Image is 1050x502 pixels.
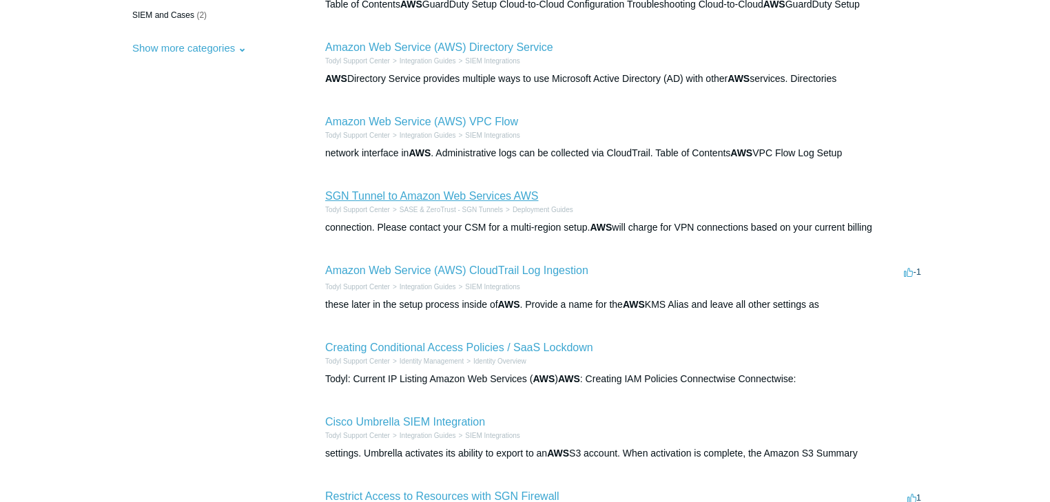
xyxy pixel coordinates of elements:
a: Restrict Access to Resources with SGN Firewall [325,490,559,502]
li: Integration Guides [390,430,456,441]
a: Amazon Web Service (AWS) CloudTrail Log Ingestion [325,264,588,276]
a: Creating Conditional Access Policies / SaaS Lockdown [325,342,593,353]
li: SIEM Integrations [456,282,520,292]
a: Amazon Web Service (AWS) Directory Service [325,41,553,53]
a: Identity Management [400,357,464,365]
span: -1 [904,266,921,277]
div: network interface in . Administrative logs can be collected via CloudTrail. Table of Contents VPC... [325,146,925,160]
button: Show more categories [125,35,254,61]
li: Todyl Support Center [325,430,390,441]
em: AWS [590,222,612,233]
li: Identity Management [390,356,464,366]
em: AWS [325,73,347,84]
a: SIEM Integrations [465,132,519,139]
a: Todyl Support Center [325,357,390,365]
span: (2) [196,10,207,20]
li: SIEM Integrations [456,56,520,66]
div: connection. Please contact your CSM for a multi-region setup. will charge for VPN connections bas... [325,220,925,235]
a: Identity Overview [473,357,526,365]
div: Directory Service provides multiple ways to use Microsoft Active Directory (AD) with other servic... [325,72,925,86]
li: SIEM Integrations [456,130,520,140]
li: Integration Guides [390,130,456,140]
a: Integration Guides [400,432,456,439]
li: SASE & ZeroTrust - SGN Tunnels [390,205,503,215]
a: Todyl Support Center [325,57,390,65]
li: Integration Guides [390,56,456,66]
em: AWS [498,299,520,310]
a: Integration Guides [400,57,456,65]
em: AWS [533,373,555,384]
li: Integration Guides [390,282,456,292]
a: Todyl Support Center [325,432,390,439]
a: Cisco Umbrella SIEM Integration [325,416,485,428]
div: these later in the setup process inside of . Provide a name for the KMS Alias and leave all other... [325,297,925,312]
div: Todyl: Current IP Listing Amazon Web Services ( ) : Creating IAM Policies Connectwise Connectwise: [325,372,925,386]
a: Todyl Support Center [325,206,390,213]
li: Todyl Support Center [325,282,390,292]
span: SIEM and Cases [132,10,194,20]
li: Todyl Support Center [325,130,390,140]
em: AWS [409,147,431,158]
em: AWS [558,373,580,384]
a: Integration Guides [400,132,456,139]
a: Todyl Support Center [325,283,390,291]
em: AWS [728,73,750,84]
li: Deployment Guides [503,205,573,215]
div: settings. Umbrella activates its ability to export to an S3 account. When activation is complete,... [325,446,925,461]
li: SIEM Integrations [456,430,520,441]
a: SGN Tunnel to Amazon Web Services AWS [325,190,538,202]
a: SIEM Integrations [465,57,519,65]
li: Todyl Support Center [325,356,390,366]
a: SIEM and Cases (2) [125,2,285,28]
li: Identity Overview [464,356,526,366]
a: Deployment Guides [513,206,573,213]
a: Integration Guides [400,283,456,291]
a: SIEM Integrations [465,432,519,439]
a: SASE & ZeroTrust - SGN Tunnels [400,206,503,213]
a: SIEM Integrations [465,283,519,291]
em: AWS [547,448,569,459]
a: Amazon Web Service (AWS) VPC Flow [325,116,518,127]
li: Todyl Support Center [325,56,390,66]
em: AWS [730,147,752,158]
a: Todyl Support Center [325,132,390,139]
em: AWS [623,299,645,310]
li: Todyl Support Center [325,205,390,215]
